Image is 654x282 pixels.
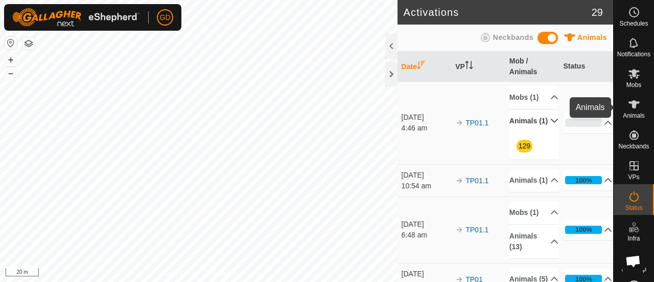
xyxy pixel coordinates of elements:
[563,220,612,240] p-accordion-header: 100%
[455,226,463,234] img: arrow
[208,269,239,278] a: Contact Us
[621,266,646,272] span: Heatmap
[575,176,592,185] div: 100%
[509,110,558,133] p-accordion-header: Animals (1)
[402,219,451,230] div: [DATE]
[22,37,35,50] button: Map Layers
[626,82,641,88] span: Mobs
[619,247,647,275] div: Open chat
[5,67,17,79] button: –
[465,62,473,71] p-sorticon: Activate to sort
[563,113,612,133] p-accordion-header: 0%
[455,177,463,185] img: arrow
[519,142,530,150] a: 129
[158,269,197,278] a: Privacy Policy
[402,269,451,279] div: [DATE]
[563,170,612,190] p-accordion-header: 100%
[505,52,559,82] th: Mob / Animals
[509,169,558,192] p-accordion-header: Animals (1)
[509,86,558,109] p-accordion-header: Mobs (1)
[5,54,17,66] button: +
[465,177,488,185] a: TP01.1
[455,119,463,127] img: arrow
[623,113,645,119] span: Animals
[619,20,648,27] span: Schedules
[465,119,488,127] a: TP01.1
[627,235,640,242] span: Infra
[417,62,425,71] p-sorticon: Activate to sort
[493,33,533,41] span: Neckbands
[5,37,17,49] button: Reset Map
[628,174,639,180] span: VPs
[565,226,602,234] div: 100%
[12,8,140,27] img: Gallagher Logo
[509,225,558,258] p-accordion-header: Animals (13)
[509,201,558,224] p-accordion-header: Mobs (1)
[575,225,592,234] div: 100%
[402,112,451,123] div: [DATE]
[559,52,613,82] th: Status
[577,33,607,41] span: Animals
[398,52,452,82] th: Date
[592,5,603,20] span: 29
[509,133,558,160] p-accordion-content: Animals (1)
[451,52,505,82] th: VP
[160,12,171,23] span: GD
[465,226,488,234] a: TP01.1
[618,143,649,149] span: Neckbands
[404,6,592,18] h2: Activations
[625,205,642,211] span: Status
[565,119,602,127] div: 0%
[617,51,650,57] span: Notifications
[402,181,451,191] div: 10:54 am
[565,176,602,184] div: 100%
[402,170,451,181] div: [DATE]
[402,230,451,241] div: 6:48 am
[402,123,451,134] div: 4:46 am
